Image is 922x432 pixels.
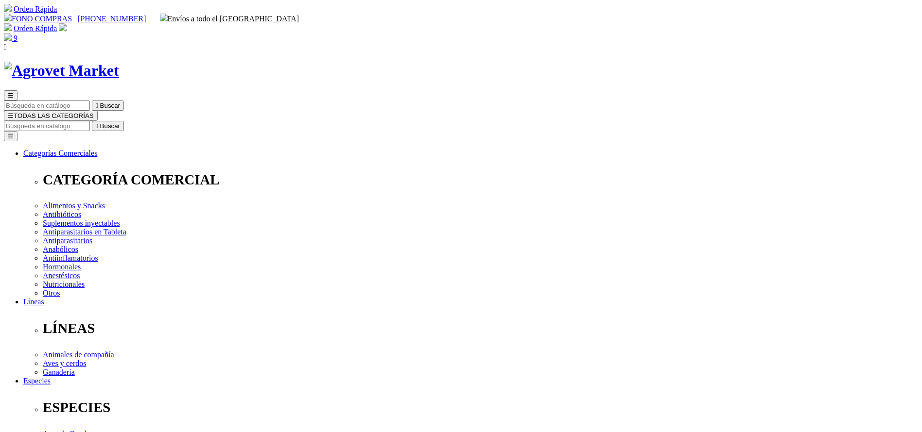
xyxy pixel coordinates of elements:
[160,14,168,21] img: delivery-truck.svg
[4,34,17,42] a: 9
[14,5,57,13] a: Orden Rápida
[4,100,90,111] input: Buscar
[4,111,98,121] button: ☰TODAS LAS CATEGORÍAS
[4,15,72,23] a: FONO COMPRAS
[96,122,98,130] i: 
[43,210,81,218] a: Antibióticos
[43,172,918,188] p: CATEGORÍA COMERCIAL
[59,24,67,33] a: Acceda a su cuenta de cliente
[43,228,126,236] a: Antiparasitarios en Tableta
[4,23,12,31] img: shopping-cart.svg
[43,263,81,271] a: Hormonales
[8,112,14,119] span: ☰
[14,34,17,42] span: 9
[4,131,17,141] button: ☰
[14,24,57,33] a: Orden Rápida
[4,62,119,80] img: Agrovet Market
[160,15,299,23] span: Envíos a todo el [GEOGRAPHIC_DATA]
[8,92,14,99] span: ☰
[43,219,120,227] a: Suplementos inyectables
[43,320,918,336] p: LÍNEAS
[43,399,918,415] p: ESPECIES
[96,102,98,109] i: 
[92,121,124,131] button:  Buscar
[23,298,44,306] a: Líneas
[43,254,98,262] a: Antiinflamatorios
[43,289,60,297] a: Otros
[5,327,168,427] iframe: Brevo live chat
[43,271,80,280] a: Anestésicos
[59,23,67,31] img: user.svg
[4,4,12,12] img: shopping-cart.svg
[43,201,105,210] a: Alimentos y Snacks
[4,43,7,51] i: 
[4,90,17,100] button: ☰
[43,236,92,245] a: Antiparasitarios
[23,149,97,157] a: Categorías Comerciales
[43,280,85,288] a: Nutricionales
[92,100,124,111] button:  Buscar
[4,14,12,21] img: phone.svg
[4,121,90,131] input: Buscar
[100,102,120,109] span: Buscar
[4,33,12,41] img: shopping-bag.svg
[100,122,120,130] span: Buscar
[43,245,78,253] a: Anabólicos
[78,15,146,23] a: [PHONE_NUMBER]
